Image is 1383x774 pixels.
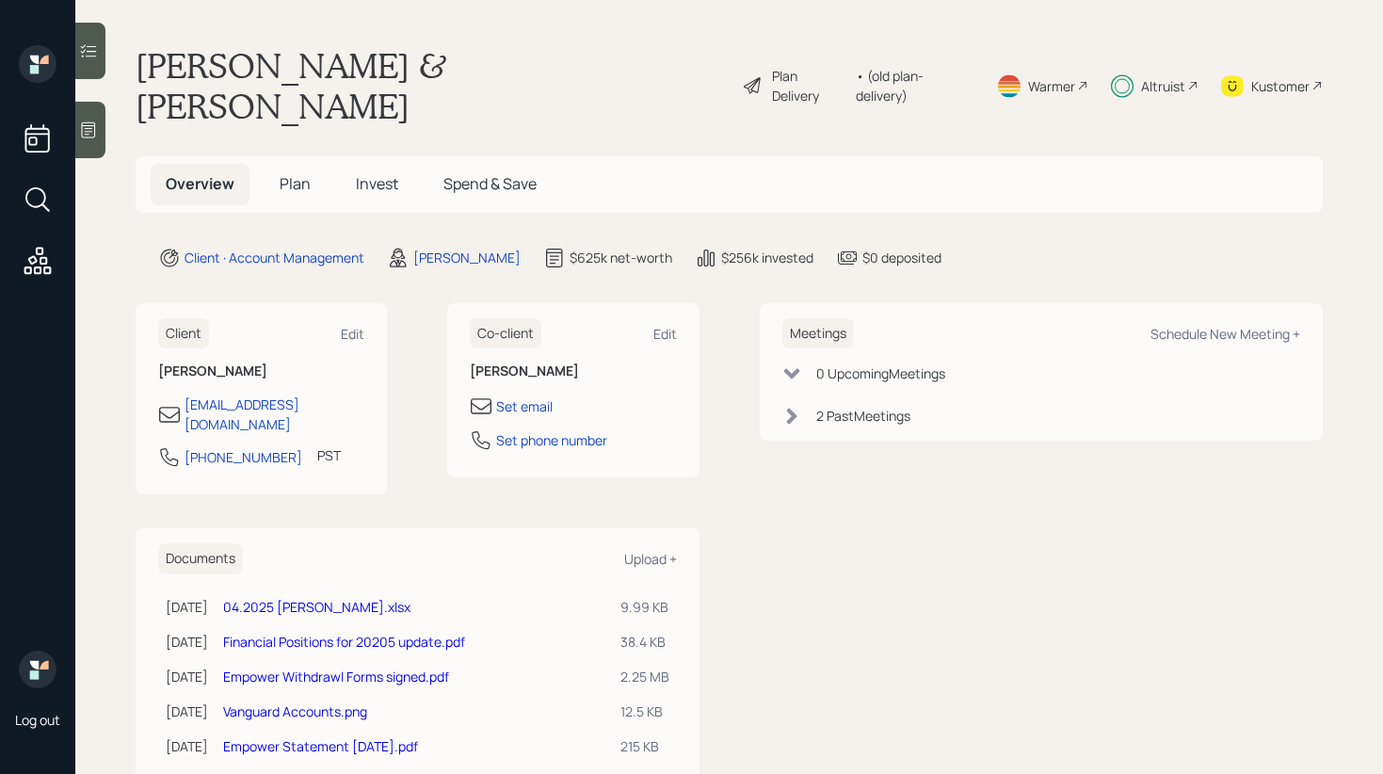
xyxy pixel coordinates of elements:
[158,318,209,349] h6: Client
[15,711,60,729] div: Log out
[341,325,364,343] div: Edit
[782,318,854,349] h6: Meetings
[166,667,208,686] div: [DATE]
[496,396,553,416] div: Set email
[185,447,302,467] div: [PHONE_NUMBER]
[620,597,669,617] div: 9.99 KB
[721,248,813,267] div: $256k invested
[470,318,541,349] h6: Co-client
[620,667,669,686] div: 2.25 MB
[856,66,973,105] div: • (old plan-delivery)
[413,248,521,267] div: [PERSON_NAME]
[1251,76,1310,96] div: Kustomer
[223,702,367,720] a: Vanguard Accounts.png
[496,430,607,450] div: Set phone number
[620,736,669,756] div: 215 KB
[470,363,676,379] h6: [PERSON_NAME]
[185,395,364,434] div: [EMAIL_ADDRESS][DOMAIN_NAME]
[166,173,234,194] span: Overview
[1028,76,1075,96] div: Warmer
[223,668,449,685] a: Empower Withdrawl Forms signed.pdf
[862,248,941,267] div: $0 deposited
[166,701,208,721] div: [DATE]
[136,45,727,126] h1: [PERSON_NAME] & [PERSON_NAME]
[816,363,945,383] div: 0 Upcoming Meeting s
[158,543,243,574] h6: Documents
[653,325,677,343] div: Edit
[816,406,910,426] div: 2 Past Meeting s
[570,248,672,267] div: $625k net-worth
[624,550,677,568] div: Upload +
[620,701,669,721] div: 12.5 KB
[166,632,208,652] div: [DATE]
[317,445,341,465] div: PST
[223,633,465,651] a: Financial Positions for 20205 update.pdf
[1141,76,1185,96] div: Altruist
[166,736,208,756] div: [DATE]
[620,632,669,652] div: 38.4 KB
[19,651,56,688] img: retirable_logo.png
[772,66,846,105] div: Plan Delivery
[1150,325,1300,343] div: Schedule New Meeting +
[356,173,398,194] span: Invest
[185,248,364,267] div: Client · Account Management
[443,173,537,194] span: Spend & Save
[223,737,418,755] a: Empower Statement [DATE].pdf
[280,173,311,194] span: Plan
[158,363,364,379] h6: [PERSON_NAME]
[223,598,410,616] a: 04.2025 [PERSON_NAME].xlsx
[166,597,208,617] div: [DATE]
